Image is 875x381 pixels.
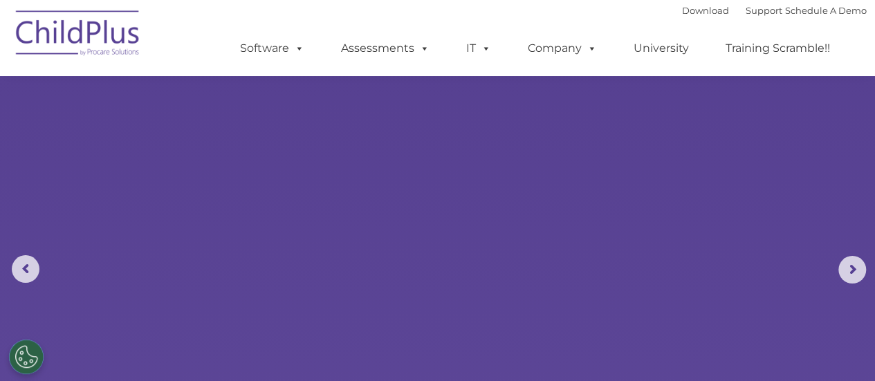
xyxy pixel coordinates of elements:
[514,35,611,62] a: Company
[9,1,147,70] img: ChildPlus by Procare Solutions
[682,5,867,16] font: |
[327,35,443,62] a: Assessments
[452,35,505,62] a: IT
[785,5,867,16] a: Schedule A Demo
[9,340,44,374] button: Cookies Settings
[226,35,318,62] a: Software
[620,35,703,62] a: University
[192,148,251,158] span: Phone number
[192,91,234,102] span: Last name
[746,5,782,16] a: Support
[712,35,844,62] a: Training Scramble!!
[682,5,729,16] a: Download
